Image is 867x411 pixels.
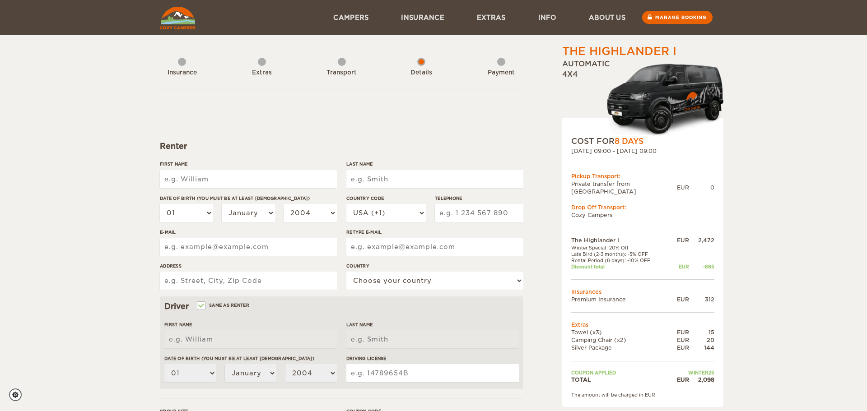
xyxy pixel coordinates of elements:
[160,161,337,167] label: First Name
[571,236,668,244] td: The Highlander I
[689,296,714,303] div: 312
[571,376,668,383] td: TOTAL
[160,170,337,188] input: e.g. William
[346,238,523,256] input: e.g. example@example.com
[689,328,714,336] div: 15
[317,69,367,77] div: Transport
[668,296,689,303] div: EUR
[346,161,523,167] label: Last Name
[668,336,689,344] div: EUR
[571,392,714,398] div: The amount will be charged in EUR
[164,330,337,348] input: e.g. William
[346,170,523,188] input: e.g. Smith
[668,344,689,351] div: EUR
[571,180,677,195] td: Private transfer from [GEOGRAPHIC_DATA]
[346,364,519,382] input: e.g. 14789654B
[435,195,523,202] label: Telephone
[346,355,519,362] label: Driving License
[668,376,689,383] div: EUR
[689,344,714,351] div: 144
[689,376,714,383] div: 2,098
[346,195,426,202] label: Country Code
[346,330,519,348] input: e.g. Smith
[571,147,714,155] div: [DATE] 09:00 - [DATE] 09:00
[571,344,668,351] td: Silver Package
[689,236,714,244] div: 2,472
[198,301,249,309] label: Same as renter
[562,44,676,59] div: The Highlander I
[164,355,337,362] label: Date of birth (You must be at least [DEMOGRAPHIC_DATA])
[476,69,526,77] div: Payment
[160,238,337,256] input: e.g. example@example.com
[571,296,668,303] td: Premium Insurance
[689,336,714,344] div: 20
[571,336,668,344] td: Camping Chair (x2)
[435,204,523,222] input: e.g. 1 234 567 890
[677,184,689,191] div: EUR
[571,136,714,147] div: COST FOR
[571,203,714,211] div: Drop Off Transport:
[160,229,337,236] label: E-mail
[615,137,643,146] span: 8 Days
[237,69,287,77] div: Extras
[668,263,689,270] div: EUR
[346,321,519,328] label: Last Name
[571,211,714,219] td: Cozy Campers
[396,69,446,77] div: Details
[157,69,207,77] div: Insurance
[668,369,714,376] td: WINTER25
[598,62,723,136] img: Cozy-3.png
[571,328,668,336] td: Towel (x3)
[571,251,668,257] td: Late Bird (2-3 months): -5% OFF
[160,263,337,269] label: Address
[346,263,523,269] label: Country
[160,7,196,29] img: Cozy Campers
[160,141,523,152] div: Renter
[668,236,689,244] div: EUR
[198,304,204,309] input: Same as renter
[571,257,668,263] td: Rental Period (8 days): -10% OFF
[571,263,668,270] td: Discount total
[571,369,668,376] td: Coupon applied
[571,321,714,328] td: Extras
[571,245,668,251] td: Winter Special -20% Off
[164,321,337,328] label: First Name
[346,229,523,236] label: Retype E-mail
[9,388,28,401] a: Cookie settings
[571,172,714,180] div: Pickup Transport:
[571,288,714,296] td: Insurances
[668,328,689,336] div: EUR
[689,184,714,191] div: 0
[562,59,723,136] div: Automatic 4x4
[160,272,337,290] input: e.g. Street, City, Zip Code
[160,195,337,202] label: Date of birth (You must be at least [DEMOGRAPHIC_DATA])
[689,263,714,270] div: -865
[642,11,713,24] a: Manage booking
[164,301,519,312] div: Driver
